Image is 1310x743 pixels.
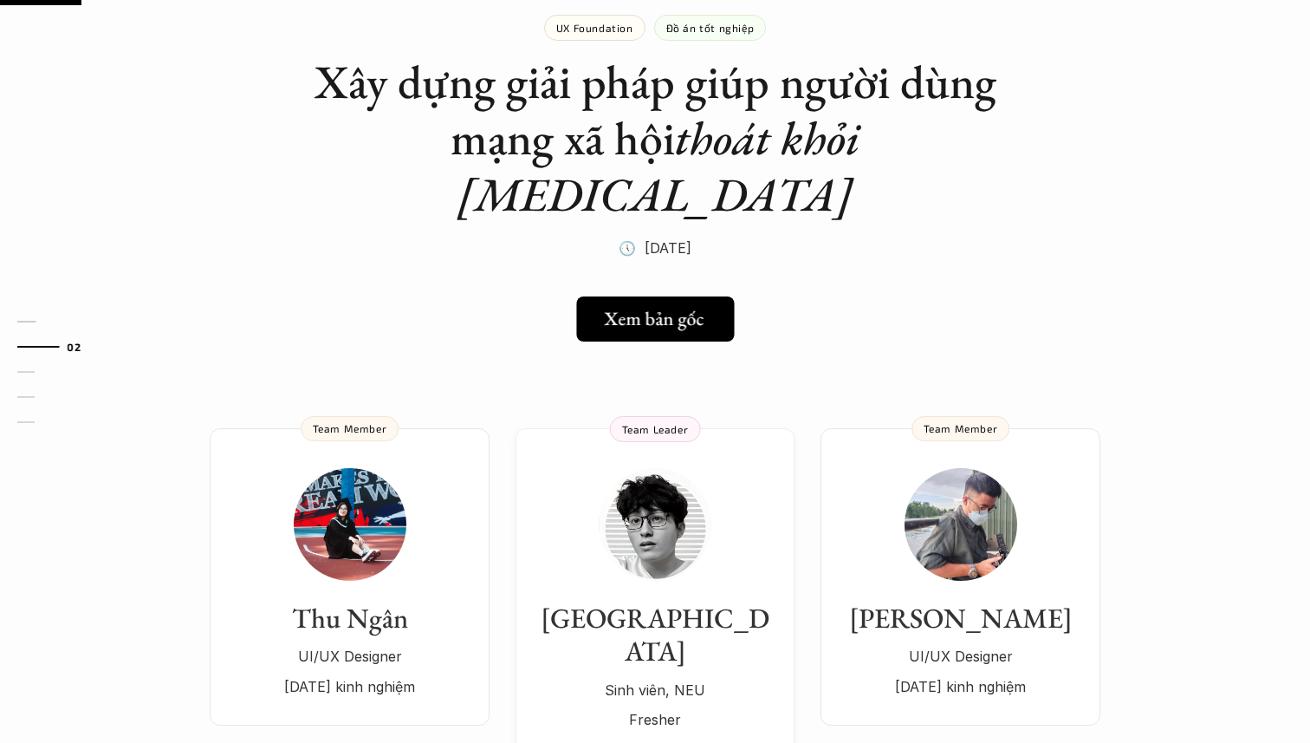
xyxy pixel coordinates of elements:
[622,423,689,435] p: Team Leader
[619,235,691,261] p: 🕔 [DATE]
[308,54,1002,222] h1: Xây dựng giải pháp giúp người dùng mạng xã hội
[838,674,1083,700] p: [DATE] kinh nghiệm
[533,707,777,733] p: Fresher
[313,422,387,434] p: Team Member
[666,22,755,34] p: Đồ án tốt nghiệp
[17,336,100,357] a: 02
[533,602,777,668] h3: [GEOGRAPHIC_DATA]
[556,22,633,34] p: UX Foundation
[227,602,472,635] h3: Thu Ngân
[457,108,871,225] em: thoát khỏi [MEDICAL_DATA]
[227,674,472,700] p: [DATE] kinh nghiệm
[533,677,777,703] p: Sinh viên, NEU
[576,297,734,342] a: Xem bản gốc
[604,308,704,330] h5: Xem bản gốc
[67,340,81,352] strong: 02
[227,643,472,669] p: UI/UX Designer
[924,422,998,434] p: Team Member
[838,602,1083,635] h3: [PERSON_NAME]
[838,643,1083,669] p: UI/UX Designer
[210,428,490,726] a: Thu NgânUI/UX Designer[DATE] kinh nghiệmTeam Member
[820,428,1100,726] a: [PERSON_NAME]UI/UX Designer[DATE] kinh nghiệmTeam Member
